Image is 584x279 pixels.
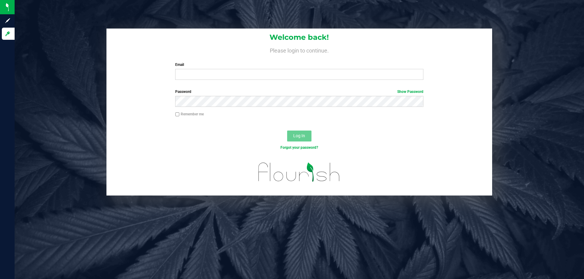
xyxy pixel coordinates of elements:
[175,111,204,117] label: Remember me
[5,31,11,37] inline-svg: Log in
[175,112,179,117] input: Remember me
[251,157,347,188] img: flourish_logo.svg
[287,131,311,141] button: Log In
[175,62,423,67] label: Email
[106,33,492,41] h1: Welcome back!
[293,133,305,138] span: Log In
[106,46,492,53] h4: Please login to continue.
[280,145,318,150] a: Forgot your password?
[175,90,191,94] span: Password
[5,18,11,24] inline-svg: Sign up
[397,90,423,94] a: Show Password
